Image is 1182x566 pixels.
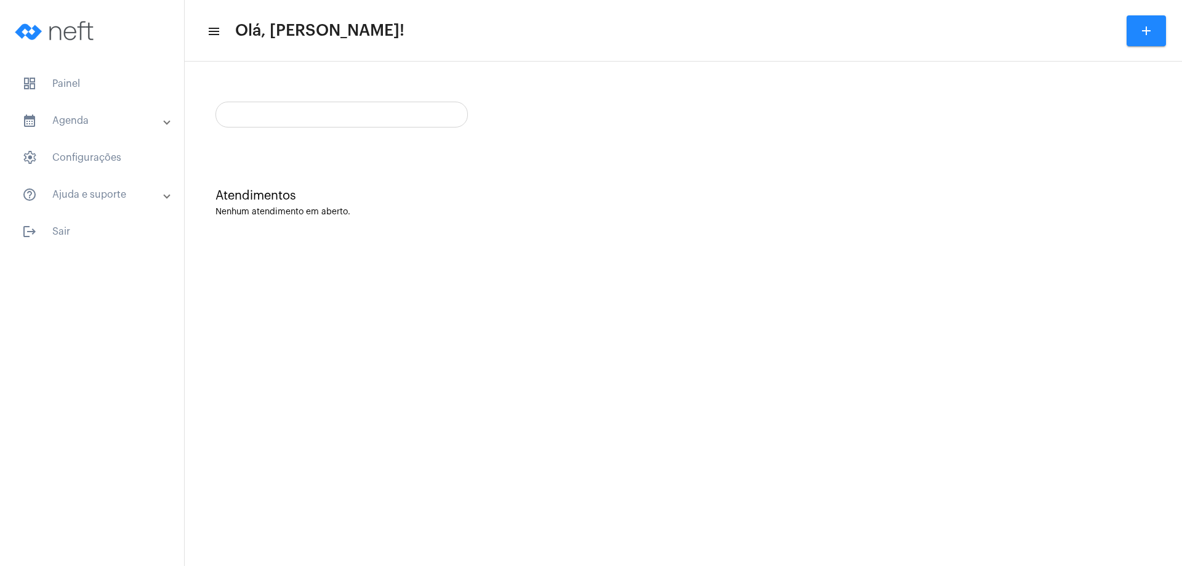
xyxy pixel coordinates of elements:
span: Olá, [PERSON_NAME]! [235,21,404,41]
div: Atendimentos [215,189,1151,203]
mat-icon: sidenav icon [207,24,219,39]
mat-icon: add [1139,23,1154,38]
mat-expansion-panel-header: sidenav iconAjuda e suporte [7,180,184,209]
mat-expansion-panel-header: sidenav iconAgenda [7,106,184,135]
span: sidenav icon [22,76,37,91]
div: Nenhum atendimento em aberto. [215,208,1151,217]
mat-panel-title: Agenda [22,113,164,128]
mat-icon: sidenav icon [22,113,37,128]
span: sidenav icon [22,150,37,165]
mat-panel-title: Ajuda e suporte [22,187,164,202]
mat-icon: sidenav icon [22,224,37,239]
img: logo-neft-novo-2.png [10,6,102,55]
span: Configurações [12,143,172,172]
mat-icon: sidenav icon [22,187,37,202]
span: Painel [12,69,172,99]
span: Sair [12,217,172,246]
